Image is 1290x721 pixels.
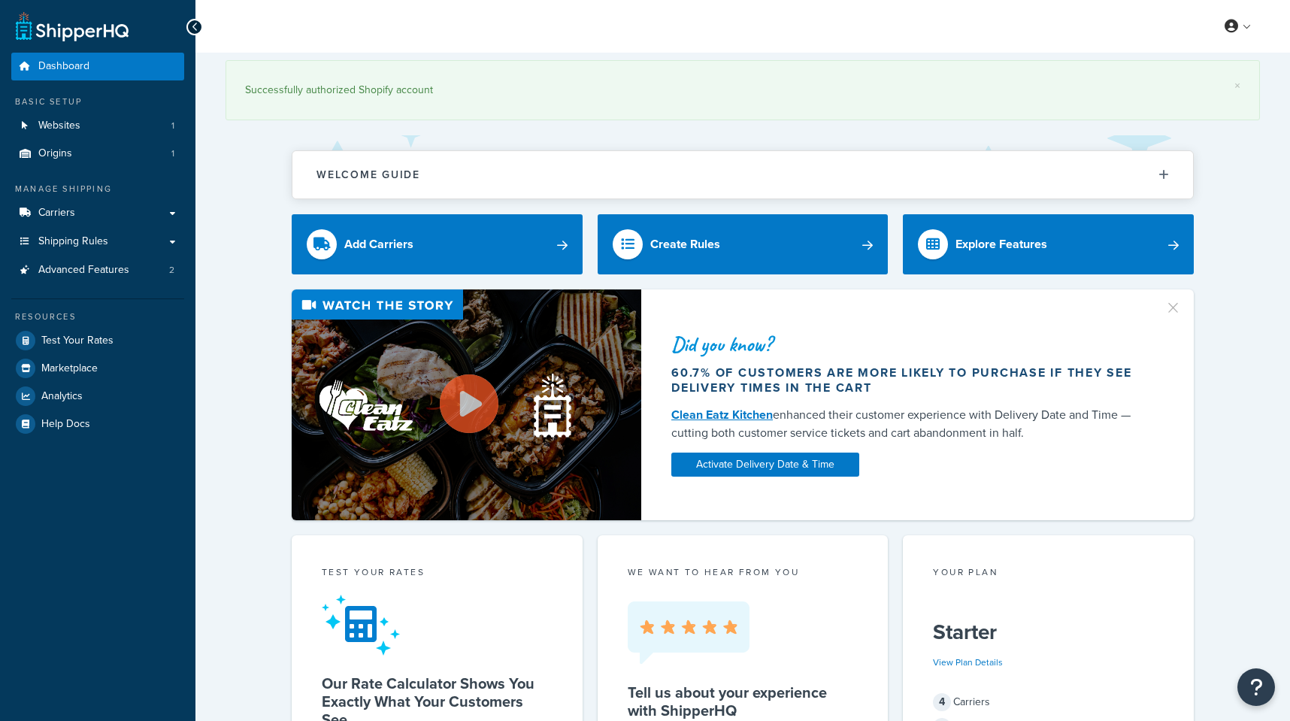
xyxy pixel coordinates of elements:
[11,228,184,256] a: Shipping Rules
[11,410,184,438] a: Help Docs
[171,147,174,160] span: 1
[292,151,1193,198] button: Welcome Guide
[671,406,773,423] a: Clean Eatz Kitchen
[11,95,184,108] div: Basic Setup
[11,112,184,140] a: Websites1
[41,418,90,431] span: Help Docs
[38,147,72,160] span: Origins
[628,683,858,719] h5: Tell us about your experience with ShipperHQ
[671,453,859,477] a: Activate Delivery Date & Time
[322,565,553,583] div: Test your rates
[11,53,184,80] a: Dashboard
[11,355,184,382] a: Marketplace
[11,140,184,168] a: Origins1
[38,60,89,73] span: Dashboard
[598,214,889,274] a: Create Rules
[38,120,80,132] span: Websites
[671,334,1146,355] div: Did you know?
[171,120,174,132] span: 1
[38,207,75,220] span: Carriers
[41,390,83,403] span: Analytics
[344,234,413,255] div: Add Carriers
[41,362,98,375] span: Marketplace
[671,406,1146,442] div: enhanced their customer experience with Delivery Date and Time — cutting both customer service ti...
[11,199,184,227] a: Carriers
[292,289,641,520] img: Video thumbnail
[933,693,951,711] span: 4
[316,169,420,180] h2: Welcome Guide
[11,383,184,410] a: Analytics
[628,565,858,579] p: we want to hear from you
[11,256,184,284] li: Advanced Features
[38,264,129,277] span: Advanced Features
[11,183,184,195] div: Manage Shipping
[169,264,174,277] span: 2
[11,327,184,354] a: Test Your Rates
[933,656,1003,669] a: View Plan Details
[41,335,114,347] span: Test Your Rates
[1234,80,1240,92] a: ×
[650,234,720,255] div: Create Rules
[11,140,184,168] li: Origins
[292,214,583,274] a: Add Carriers
[903,214,1194,274] a: Explore Features
[1237,668,1275,706] button: Open Resource Center
[933,620,1164,644] h5: Starter
[38,235,108,248] span: Shipping Rules
[245,80,1240,101] div: Successfully authorized Shopify account
[11,112,184,140] li: Websites
[933,565,1164,583] div: Your Plan
[671,365,1146,395] div: 60.7% of customers are more likely to purchase if they see delivery times in the cart
[955,234,1047,255] div: Explore Features
[933,692,1164,713] div: Carriers
[11,256,184,284] a: Advanced Features2
[11,311,184,323] div: Resources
